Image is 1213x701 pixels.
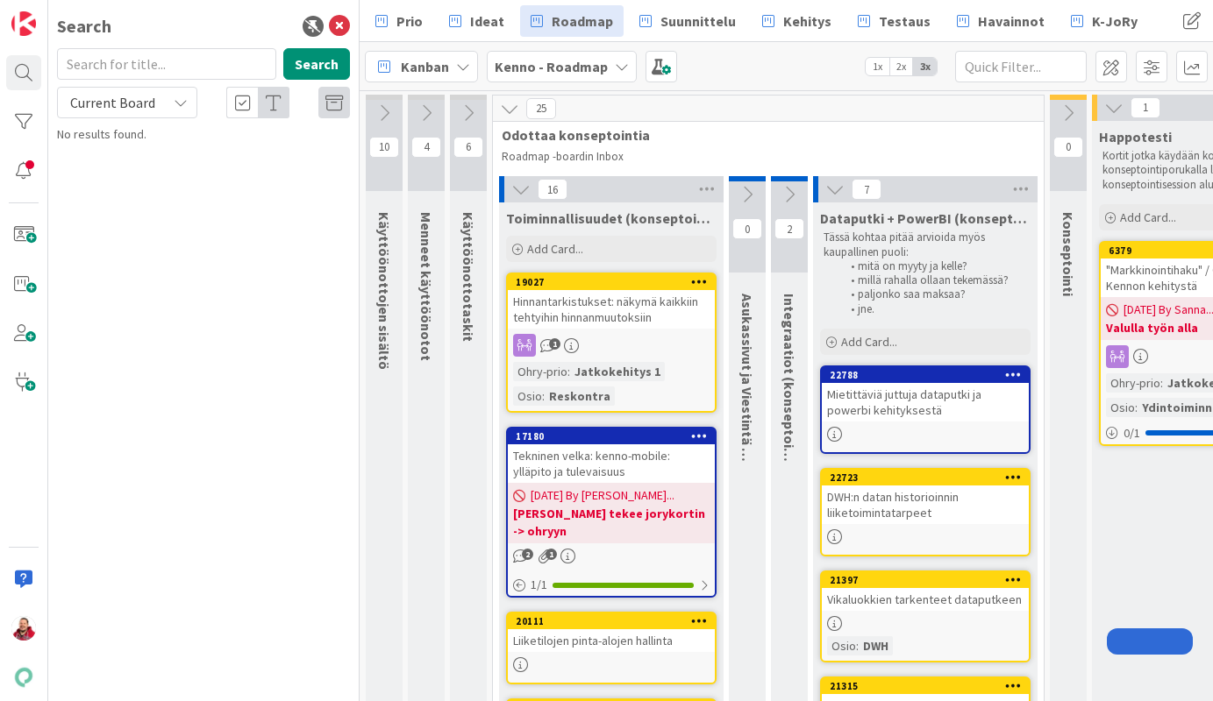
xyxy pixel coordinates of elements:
[978,11,1045,32] span: Havainnot
[1092,11,1138,32] span: K-JoRy
[522,549,533,560] span: 2
[660,11,736,32] span: Suunnittelu
[841,259,1028,273] li: mitä on myyty ja kelle?
[527,241,583,257] span: Add Card...
[830,680,1029,692] div: 21315
[283,48,350,80] button: Search
[841,302,1028,316] li: jne.
[546,549,557,560] span: 1
[11,11,36,36] img: Visit kanbanzone.com
[1060,5,1148,37] a: K-JoRy
[57,13,111,39] div: Search
[508,629,715,652] div: Liiketilojen pinta-alojen hallinta
[827,636,856,655] div: Osio
[822,470,1029,485] div: 22723
[913,58,937,75] span: 3x
[531,576,547,594] span: 1 / 1
[513,505,710,540] b: [PERSON_NAME] tekee jorykortin -> ohryyn
[830,369,1029,381] div: 22788
[889,58,913,75] span: 2x
[506,612,717,684] a: 20111Liiketilojen pinta-alojen hallinta
[70,94,155,111] span: Current Board
[516,615,715,627] div: 20111
[629,5,746,37] a: Suunnittelu
[841,334,897,350] span: Add Card...
[538,179,567,200] span: 16
[508,274,715,290] div: 19027
[417,212,435,361] span: Menneet käyttöönotot
[822,470,1029,524] div: 22723DWH:n datan historioinnin liiketoimintatarpeet
[508,444,715,483] div: Tekninen velka: kenno-mobile: ylläpito ja tulevaisuus
[508,428,715,483] div: 17180Tekninen velka: kenno-mobile: ylläpito ja tulevaisuus
[513,386,542,406] div: Osio
[847,5,941,37] a: Testaus
[453,137,483,158] span: 6
[508,428,715,444] div: 17180
[369,137,399,158] span: 10
[513,362,567,381] div: Ohry-prio
[439,5,515,37] a: Ideat
[365,5,433,37] a: Prio
[732,218,762,239] span: 0
[955,51,1087,82] input: Quick Filter...
[508,290,715,329] div: Hinnantarkistukset: näkymä kaikkiin tehtyihin hinnanmuutoksiin
[822,572,1029,611] div: 21397Vikaluokkien tarkenteet dataputkeen
[822,485,1029,524] div: DWH:n datan historioinnin liiketoimintatarpeet
[781,294,798,482] span: Integraatiot (konseptointiin)
[531,486,674,505] span: [DATE] By [PERSON_NAME]...
[1106,373,1160,393] div: Ohry-prio
[783,11,831,32] span: Kehitys
[866,58,889,75] span: 1x
[502,126,1022,144] span: Odottaa konseptointia
[820,468,1031,556] a: 22723DWH:n datan historioinnin liiketoimintatarpeet
[460,212,477,342] span: Käyttöönottotaskit
[841,287,1028,301] li: paljonko saa maksaa?
[852,179,881,200] span: 7
[57,125,350,144] div: No results found.
[946,5,1055,37] a: Havainnot
[1135,398,1138,417] span: :
[824,230,1027,259] p: Tässä kohtaa pitää arvioida myös kaupallinen puoli:
[822,367,1029,421] div: 22788Mietittäviä juttuja dataputki ja powerbi kehityksestä
[859,636,893,655] div: DWH
[820,570,1031,662] a: 21397Vikaluokkien tarkenteet dataputkeenOsio:DWH
[495,58,608,75] b: Kenno - Roadmap
[552,11,613,32] span: Roadmap
[11,665,36,690] img: avatar
[542,386,545,406] span: :
[739,294,756,553] span: Asukassivut ja Viestintä (konseptointiin)
[470,11,504,32] span: Ideat
[549,338,560,350] span: 1
[1160,373,1163,393] span: :
[520,5,624,37] a: Roadmap
[506,427,717,598] a: 17180Tekninen velka: kenno-mobile: ylläpito ja tulevaisuus[DATE] By [PERSON_NAME]...[PERSON_NAME]...
[567,362,570,381] span: :
[752,5,842,37] a: Kehitys
[822,678,1029,694] div: 21315
[822,383,1029,421] div: Mietittäviä juttuja dataputki ja powerbi kehityksestä
[506,273,717,413] a: 19027Hinnantarkistukset: näkymä kaikkiin tehtyihin hinnanmuutoksiinOhry-prio:Jatkokehitys 1Osio:R...
[401,56,449,77] span: Kanban
[879,11,931,32] span: Testaus
[822,588,1029,611] div: Vikaluokkien tarkenteet dataputkeen
[508,574,715,596] div: 1/1
[57,48,276,80] input: Search for title...
[1120,209,1176,225] span: Add Card...
[506,209,717,227] span: Toiminnallisuudet (konseptointiin)
[830,574,1029,586] div: 21397
[526,98,556,119] span: 25
[841,273,1028,287] li: millä rahalla ollaan tekemässä?
[375,212,393,370] span: Käyttöönottojen sisältö
[820,365,1031,454] a: 22788Mietittäviä juttuja dataputki ja powerbi kehityksestä
[508,274,715,329] div: 19027Hinnantarkistukset: näkymä kaikkiin tehtyihin hinnanmuutoksiin
[1106,398,1135,417] div: Osio
[820,209,1031,227] span: Dataputki + PowerBI (konseptointiin)
[545,386,615,406] div: Reskontra
[1124,424,1140,443] span: 0 / 1
[516,430,715,443] div: 17180
[396,11,423,32] span: Prio
[508,613,715,652] div: 20111Liiketilojen pinta-alojen hallinta
[1099,128,1172,145] span: Happotesti
[411,137,441,158] span: 4
[516,276,715,288] div: 19027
